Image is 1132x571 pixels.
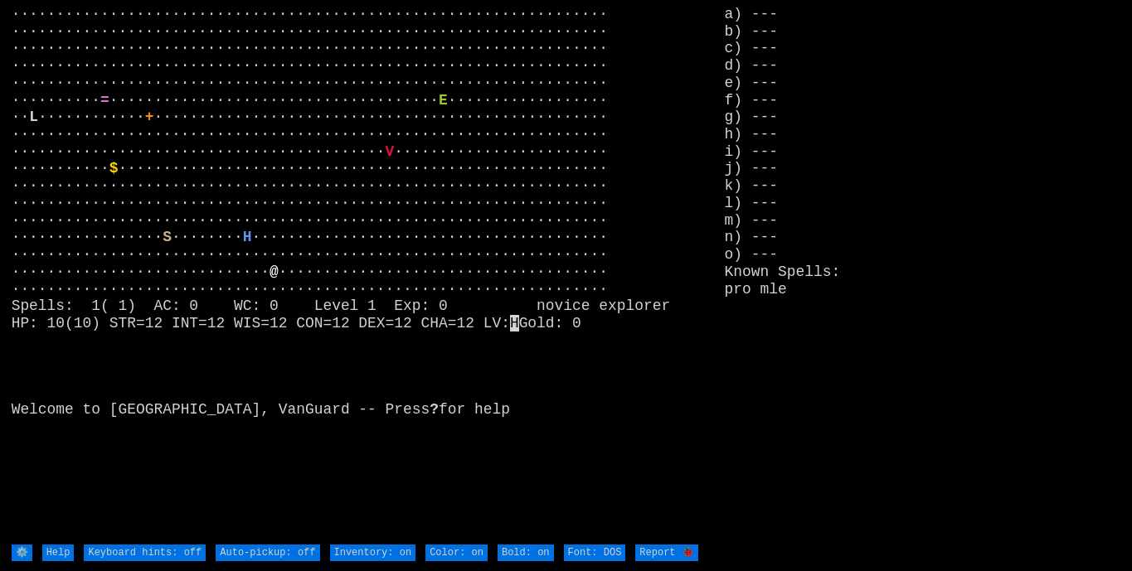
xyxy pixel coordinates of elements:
input: Keyboard hints: off [84,544,206,562]
input: Auto-pickup: off [216,544,319,562]
font: H [243,229,252,245]
mark: H [510,315,519,331]
input: Help [42,544,75,562]
font: S [163,229,172,245]
font: + [145,109,154,125]
stats: a) --- b) --- c) --- d) --- e) --- f) --- g) --- h) --- i) --- j) --- k) --- l) --- m) --- n) ---... [725,6,1121,543]
larn: ··································································· ·····························... [12,6,725,543]
input: Color: on [425,544,488,562]
font: = [100,92,109,109]
b: ? [430,401,439,418]
input: Bold: on [498,544,554,562]
input: ⚙️ [12,544,32,562]
input: Inventory: on [330,544,416,562]
font: V [386,143,395,160]
font: $ [109,160,119,177]
font: L [29,109,38,125]
font: @ [270,264,279,280]
input: Report 🐞 [635,544,697,562]
input: Font: DOS [564,544,626,562]
font: E [439,92,448,109]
